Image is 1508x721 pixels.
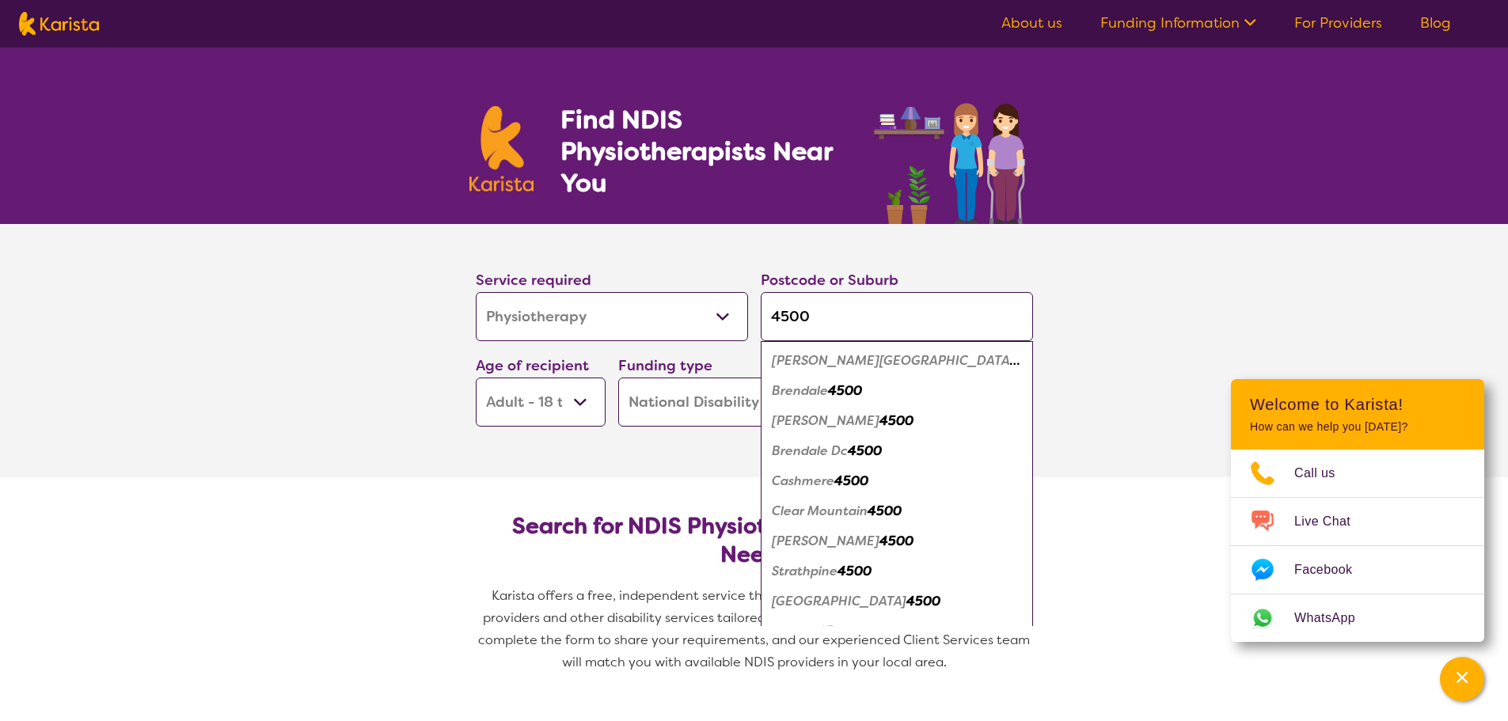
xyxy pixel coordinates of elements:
em: Brendale [772,382,828,399]
a: Blog [1420,13,1451,32]
em: [PERSON_NAME][GEOGRAPHIC_DATA] [772,352,1020,369]
div: Strathpine Centre 4500 [769,586,1025,617]
input: Type [761,292,1033,341]
p: How can we help you [DATE]? [1250,420,1465,434]
em: [PERSON_NAME] [772,412,879,429]
div: Brendale 4500 [769,376,1025,406]
a: About us [1001,13,1062,32]
span: Facebook [1294,558,1371,582]
div: Joyner 4500 [769,526,1025,556]
h2: Search for NDIS Physiotherapy by Location & Needs [488,512,1020,569]
div: Strathpine 4500 [769,556,1025,586]
em: 4500 [838,563,872,579]
div: Brendale Dc 4500 [769,436,1025,466]
div: Brendale Bc 4500 [769,406,1025,436]
em: 4500 [879,412,914,429]
div: Cashmere 4500 [769,466,1025,496]
em: 4500 [906,593,940,609]
em: [PERSON_NAME] [772,533,879,549]
label: Service required [476,271,591,290]
em: Cashmere [772,472,834,489]
span: Call us [1294,461,1354,485]
label: Postcode or Suburb [761,271,898,290]
div: Clear Mountain 4500 [769,496,1025,526]
label: Age of recipient [476,356,589,375]
span: WhatsApp [1294,606,1374,630]
em: Clear Mountain [772,503,868,519]
em: Strathpine [772,563,838,579]
div: Warner 4500 [769,617,1025,647]
em: 4500 [879,533,914,549]
em: Brendale Dc [772,442,848,459]
label: Funding type [618,356,712,375]
h1: Find NDIS Physiotherapists Near You [560,104,853,199]
ul: Choose channel [1231,450,1484,642]
img: physiotherapy [869,85,1039,224]
em: 4500 [868,503,902,519]
em: 4500 [817,623,851,639]
button: Channel Menu [1440,657,1484,701]
div: Bray Park 4500 [769,346,1025,376]
h2: Welcome to Karista! [1250,395,1465,414]
em: 4500 [848,442,882,459]
a: Funding Information [1100,13,1256,32]
em: 4500 [828,382,862,399]
img: Karista logo [19,12,99,36]
span: Live Chat [1294,510,1369,533]
p: Karista offers a free, independent service that connects you with NDIS physiotherapy providers an... [469,585,1039,674]
a: Web link opens in a new tab. [1231,594,1484,642]
em: [GEOGRAPHIC_DATA] [772,593,906,609]
a: For Providers [1294,13,1382,32]
img: Karista logo [469,106,534,192]
em: 4500 [834,472,868,489]
em: Warner [772,623,817,639]
div: Channel Menu [1231,379,1484,642]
